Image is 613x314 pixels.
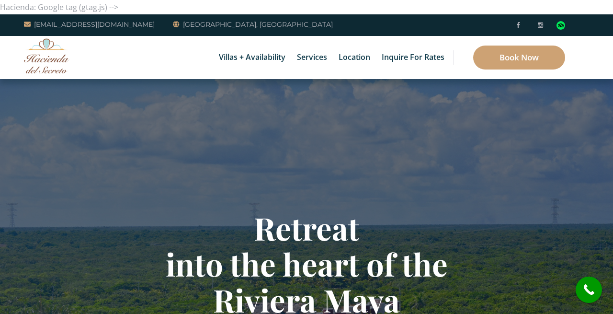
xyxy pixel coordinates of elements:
a: [EMAIL_ADDRESS][DOMAIN_NAME] [24,19,155,30]
a: [GEOGRAPHIC_DATA], [GEOGRAPHIC_DATA] [173,19,333,30]
a: Book Now [473,46,565,70]
img: Awesome Logo [24,38,69,73]
a: Location [334,36,375,79]
a: call [576,277,602,303]
i: call [578,279,600,301]
a: Services [292,36,332,79]
a: Villas + Availability [214,36,290,79]
img: Tripadvisor_logomark.svg [556,21,565,30]
div: Read traveler reviews on Tripadvisor [556,21,565,30]
a: Inquire for Rates [377,36,449,79]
